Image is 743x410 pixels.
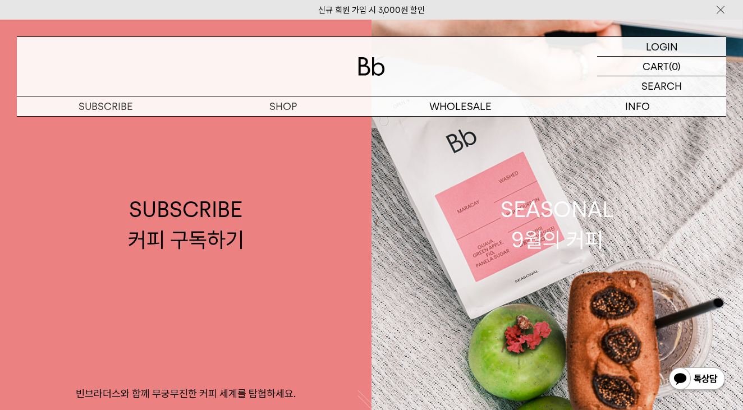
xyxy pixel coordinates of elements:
p: SEARCH [641,76,682,96]
p: (0) [669,57,681,76]
a: CART (0) [597,57,726,76]
a: LOGIN [597,37,726,57]
img: 카카오톡 채널 1:1 채팅 버튼 [668,366,726,393]
div: SUBSCRIBE 커피 구독하기 [128,195,244,254]
img: 로고 [358,57,385,76]
p: WHOLESALE [371,96,549,116]
a: SUBSCRIBE [17,96,194,116]
a: SHOP [194,96,371,116]
div: SEASONAL 9월의 커피 [501,195,614,254]
a: 신규 회원 가입 시 3,000원 할인 [318,5,425,15]
p: LOGIN [646,37,678,56]
p: CART [643,57,669,76]
p: INFO [549,96,726,116]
